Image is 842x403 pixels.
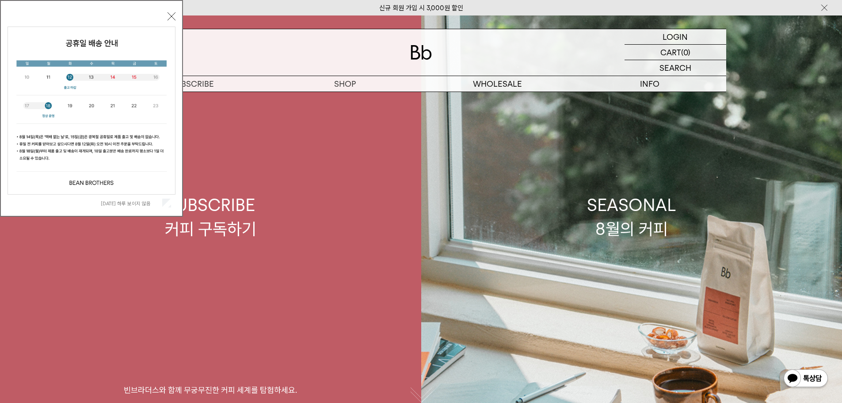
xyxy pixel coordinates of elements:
[379,4,463,12] a: 신규 회원 가입 시 3,000원 할인
[663,29,688,44] p: LOGIN
[660,45,681,60] p: CART
[681,45,690,60] p: (0)
[165,193,256,240] div: SUBSCRIBE 커피 구독하기
[659,60,691,76] p: SEARCH
[8,27,175,194] img: cb63d4bbb2e6550c365f227fdc69b27f_113810.jpg
[587,193,676,240] div: SEASONAL 8월의 커피
[625,45,726,60] a: CART (0)
[168,12,175,20] button: 닫기
[421,76,574,92] p: WHOLESALE
[574,76,726,92] p: INFO
[116,76,269,92] a: SUBSCRIBE
[625,29,726,45] a: LOGIN
[269,76,421,92] a: SHOP
[783,368,829,390] img: 카카오톡 채널 1:1 채팅 버튼
[411,45,432,60] img: 로고
[101,200,160,207] label: [DATE] 하루 보이지 않음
